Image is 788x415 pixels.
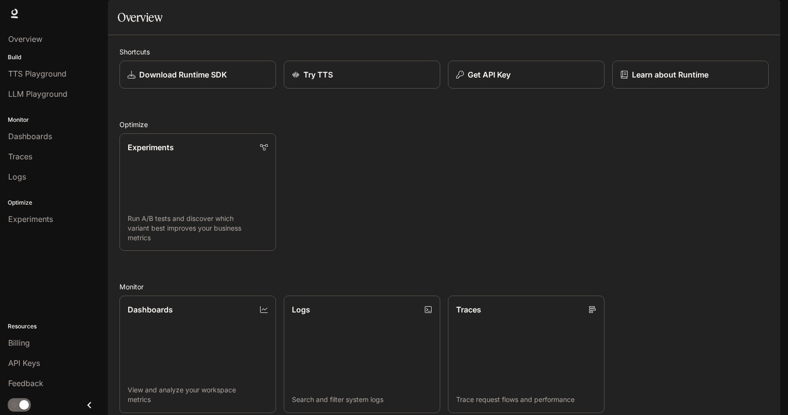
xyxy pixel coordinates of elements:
p: Trace request flows and performance [456,395,596,404]
a: TracesTrace request flows and performance [448,296,604,413]
p: Experiments [128,142,174,153]
a: LogsSearch and filter system logs [284,296,440,413]
p: Run A/B tests and discover which variant best improves your business metrics [128,214,268,243]
p: Get API Key [468,69,511,80]
h2: Optimize [119,119,769,130]
p: Traces [456,304,481,315]
p: Dashboards [128,304,173,315]
p: Try TTS [303,69,333,80]
h2: Shortcuts [119,47,769,57]
a: Learn about Runtime [612,61,769,89]
a: ExperimentsRun A/B tests and discover which variant best improves your business metrics [119,133,276,251]
p: Learn about Runtime [632,69,709,80]
p: Search and filter system logs [292,395,432,404]
h2: Monitor [119,282,769,292]
p: Download Runtime SDK [139,69,227,80]
button: Get API Key [448,61,604,89]
a: Try TTS [284,61,440,89]
a: Download Runtime SDK [119,61,276,89]
a: DashboardsView and analyze your workspace metrics [119,296,276,413]
h1: Overview [118,8,162,27]
p: View and analyze your workspace metrics [128,385,268,404]
p: Logs [292,304,310,315]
